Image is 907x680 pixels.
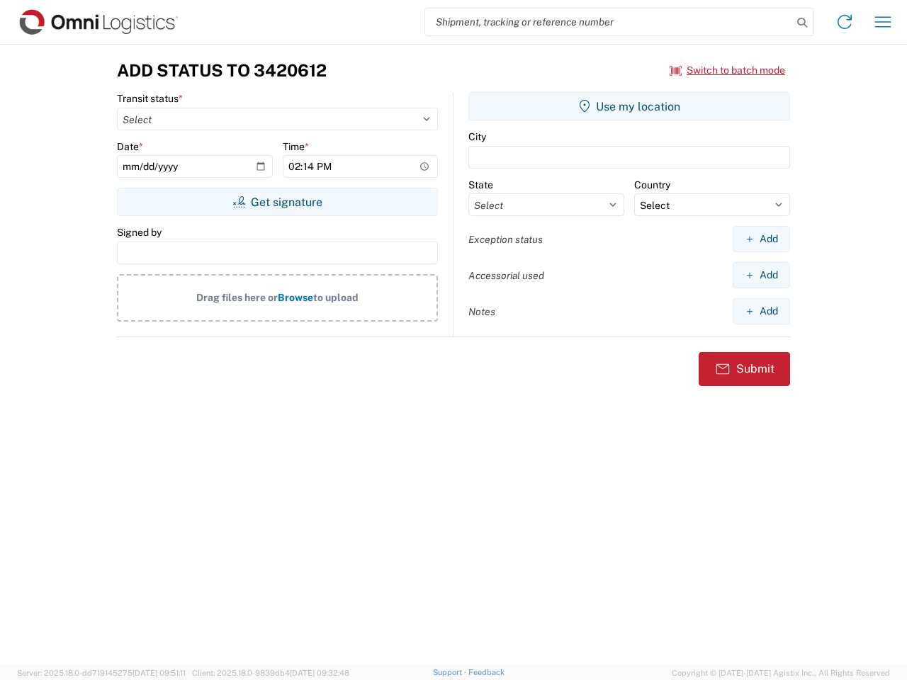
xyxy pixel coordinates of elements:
[17,669,186,677] span: Server: 2025.18.0-dd719145275
[733,298,790,324] button: Add
[672,667,890,679] span: Copyright © [DATE]-[DATE] Agistix Inc., All Rights Reserved
[468,269,544,282] label: Accessorial used
[468,178,493,191] label: State
[634,178,670,191] label: Country
[433,668,468,676] a: Support
[733,226,790,252] button: Add
[468,305,495,318] label: Notes
[117,140,143,153] label: Date
[468,233,543,246] label: Exception status
[468,668,505,676] a: Feedback
[117,226,162,239] label: Signed by
[196,292,278,303] span: Drag files here or
[117,92,183,105] label: Transit status
[283,140,309,153] label: Time
[313,292,359,303] span: to upload
[699,352,790,386] button: Submit
[117,188,438,216] button: Get signature
[670,59,785,82] button: Switch to batch mode
[117,60,327,81] h3: Add Status to 3420612
[278,292,313,303] span: Browse
[290,669,349,677] span: [DATE] 09:32:48
[425,8,792,35] input: Shipment, tracking or reference number
[133,669,186,677] span: [DATE] 09:51:11
[468,92,790,120] button: Use my location
[733,262,790,288] button: Add
[192,669,349,677] span: Client: 2025.18.0-9839db4
[468,130,486,143] label: City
